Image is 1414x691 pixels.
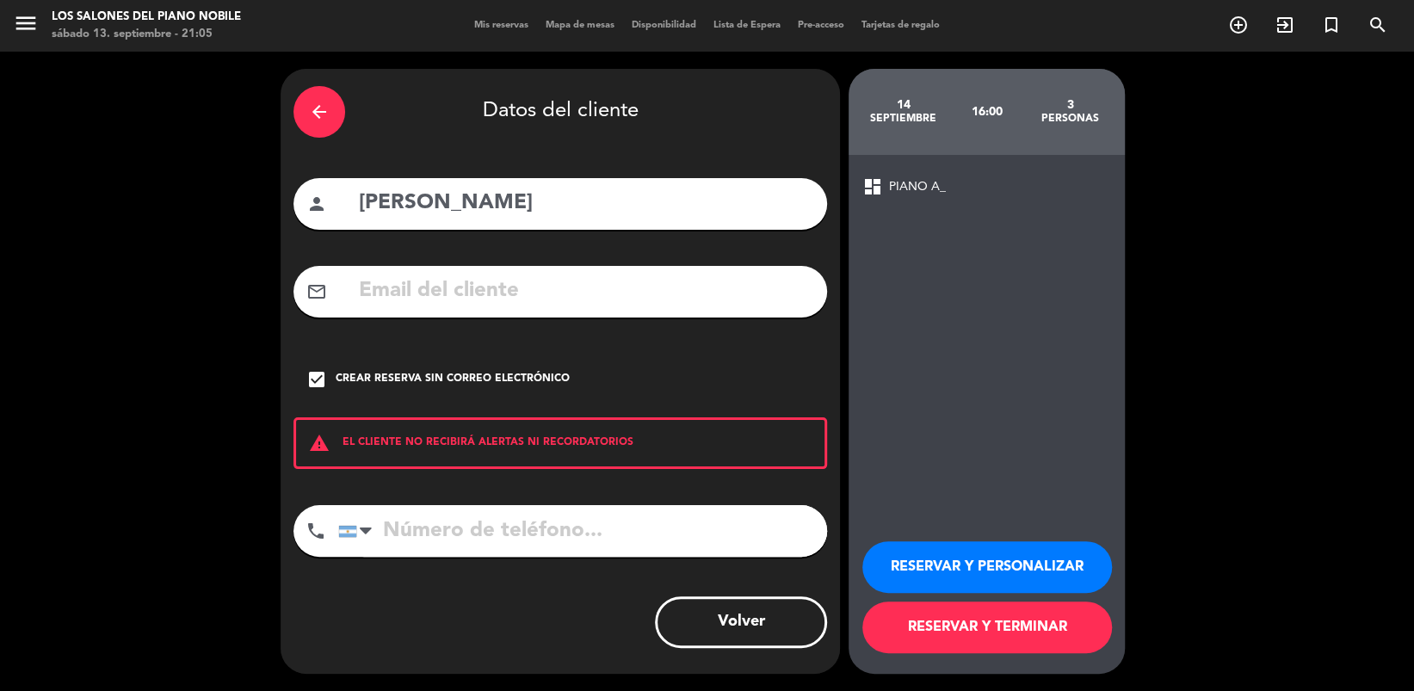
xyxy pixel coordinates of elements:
button: Volver [655,596,827,648]
div: 16:00 [945,82,1028,142]
input: Email del cliente [357,274,814,309]
i: exit_to_app [1275,15,1295,35]
div: sábado 13. septiembre - 21:05 [52,26,241,43]
input: Nombre del cliente [357,186,814,221]
i: mail_outline [306,281,327,302]
span: dashboard [862,176,883,197]
span: Disponibilidad [623,21,705,30]
div: Crear reserva sin correo electrónico [336,371,570,388]
div: 14 [861,98,945,112]
div: Argentina: +54 [339,506,379,556]
i: arrow_back [309,102,330,122]
i: add_circle_outline [1228,15,1249,35]
span: Tarjetas de regalo [853,21,948,30]
button: menu [13,10,39,42]
i: search [1368,15,1388,35]
input: Número de teléfono... [338,505,827,557]
span: PIANO A_ [889,177,946,197]
div: 3 [1028,98,1112,112]
div: Datos del cliente [293,82,827,142]
div: personas [1028,112,1112,126]
i: check_box [306,369,327,390]
div: Los Salones del Piano Nobile [52,9,241,26]
span: Lista de Espera [705,21,789,30]
i: turned_in_not [1321,15,1342,35]
span: Pre-acceso [789,21,853,30]
button: RESERVAR Y TERMINAR [862,602,1112,653]
div: EL CLIENTE NO RECIBIRÁ ALERTAS NI RECORDATORIOS [293,417,827,469]
i: phone [306,521,326,541]
i: person [306,194,327,214]
button: RESERVAR Y PERSONALIZAR [862,541,1112,593]
i: warning [296,433,343,453]
span: Mis reservas [466,21,537,30]
i: menu [13,10,39,36]
span: Mapa de mesas [537,21,623,30]
div: septiembre [861,112,945,126]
